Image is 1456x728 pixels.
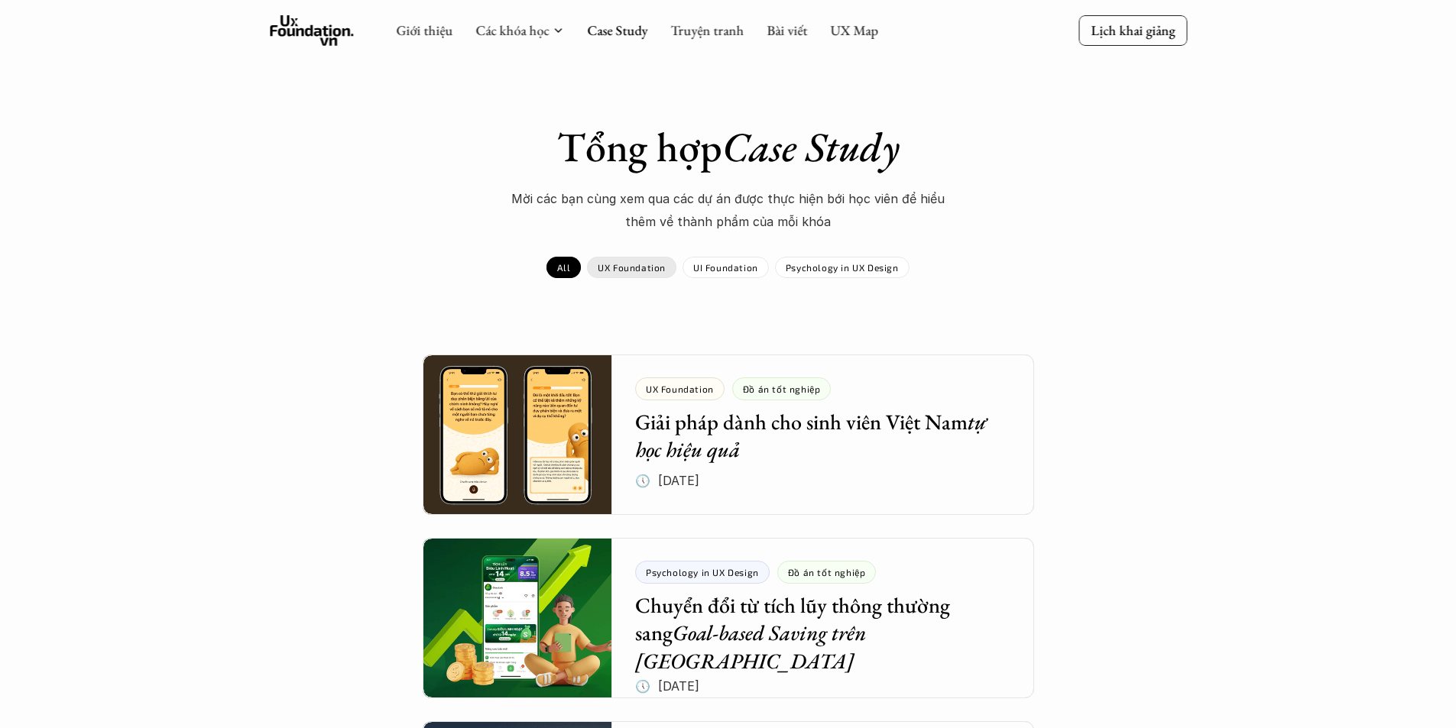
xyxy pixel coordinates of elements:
em: Case Study [722,120,900,173]
a: Các khóa học [475,21,549,39]
p: Mời các bạn cùng xem qua các dự án được thực hiện bới học viên để hiểu thêm về thành phẩm của mỗi... [499,187,958,234]
a: UX FoundationĐồ án tốt nghiệpGiải pháp dành cho sinh viên Việt Namtự học hiệu quả🕔 [DATE] [423,354,1034,515]
a: Giới thiệu [396,21,452,39]
a: UX Foundation [587,257,676,278]
p: UI Foundation [693,262,758,273]
a: Lịch khai giảng [1078,15,1187,45]
a: Truyện tranh [670,21,744,39]
p: Lịch khai giảng [1091,21,1175,39]
a: Bài viết [767,21,807,39]
p: Psychology in UX Design [786,262,899,273]
h1: Tổng hợp [461,122,996,172]
p: All [557,262,570,273]
a: UI Foundation [683,257,769,278]
a: Psychology in UX Design [775,257,910,278]
p: UX Foundation [598,262,666,273]
a: UX Map [830,21,878,39]
a: Psychology in UX DesignĐồ án tốt nghiệpChuyển đổi từ tích lũy thông thường sangGoal-based Saving ... [423,538,1034,698]
a: Case Study [587,21,647,39]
